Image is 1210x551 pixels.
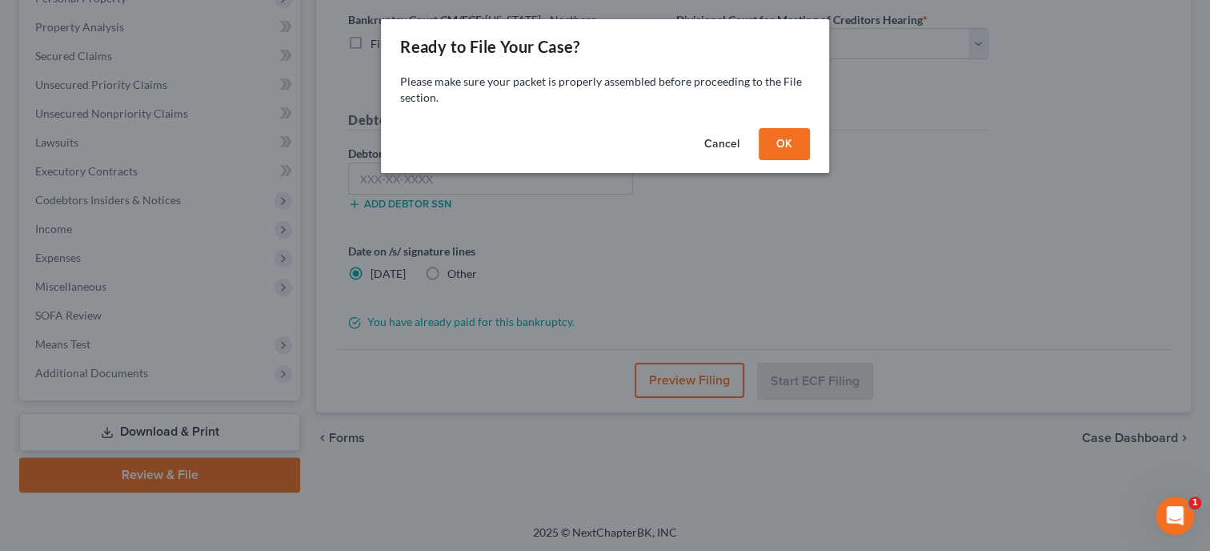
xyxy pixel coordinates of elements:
[1188,497,1201,509] span: 1
[1156,497,1194,535] iframe: Intercom live chat
[691,128,752,160] button: Cancel
[400,74,810,106] p: Please make sure your packet is properly assembled before proceeding to the File section.
[400,35,580,58] div: Ready to File Your Case?
[759,128,810,160] button: OK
